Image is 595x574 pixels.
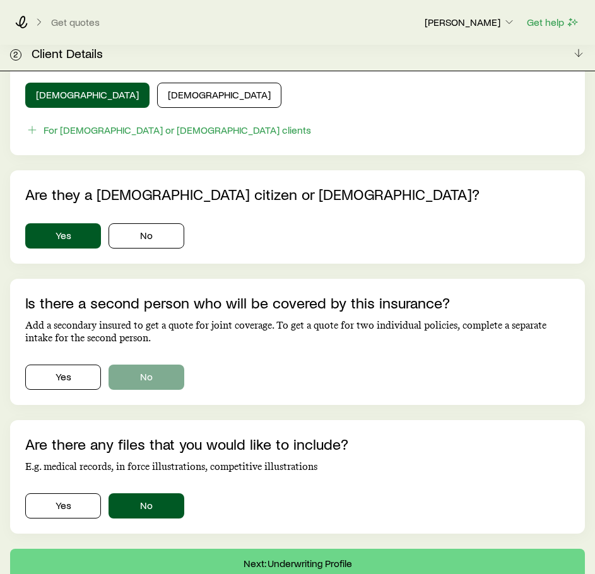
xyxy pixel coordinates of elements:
[44,124,311,136] div: For [DEMOGRAPHIC_DATA] or [DEMOGRAPHIC_DATA] clients
[109,365,184,390] button: No
[424,15,516,30] button: [PERSON_NAME]
[25,83,150,108] button: [DEMOGRAPHIC_DATA]
[50,16,100,28] button: Get quotes
[25,365,101,390] button: Yes
[25,493,101,518] button: Yes
[526,15,580,30] button: Get help
[109,223,184,249] button: No
[25,460,570,473] p: E.g. medical records, in force illustrations, competitive illustrations
[25,185,570,203] p: Are they a [DEMOGRAPHIC_DATA] citizen or [DEMOGRAPHIC_DATA]?
[25,223,101,249] button: Yes
[425,16,515,28] p: [PERSON_NAME]
[25,294,570,312] p: Is there a second person who will be covered by this insurance?
[25,123,312,138] button: For [DEMOGRAPHIC_DATA] or [DEMOGRAPHIC_DATA] clients
[109,493,184,518] button: No
[157,83,281,108] button: [DEMOGRAPHIC_DATA]
[25,319,570,344] p: Add a secondary insured to get a quote for joint coverage. To get a quote for two individual poli...
[25,435,570,453] p: Are there any files that you would like to include?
